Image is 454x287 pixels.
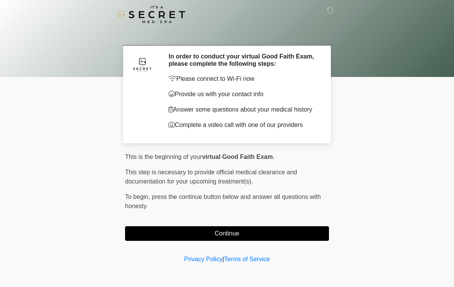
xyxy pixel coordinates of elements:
[184,256,223,262] a: Privacy Policy
[169,120,317,130] p: Complete a video call with one of our providers
[169,53,317,67] h2: In order to conduct your virtual Good Faith Exam, please complete the following steps:
[202,154,273,160] strong: virtual Good Faith Exam
[273,154,274,160] span: .
[222,256,224,262] a: |
[125,194,321,209] span: press the continue button below and answer all questions with honesty.
[224,256,270,262] a: Terms of Service
[169,105,317,114] p: Answer some questions about your medical history
[119,28,335,42] h1: ‎ ‎
[169,74,317,83] p: Please connect to Wi-Fi now
[125,226,329,241] button: Continue
[131,53,154,76] img: Agent Avatar
[169,90,317,99] p: Provide us with your contact info
[125,194,152,200] span: To begin,
[117,6,185,23] img: It's A Secret Med Spa Logo
[125,154,202,160] span: This is the beginning of your
[125,169,297,185] span: This step is necessary to provide official medical clearance and documentation for your upcoming ...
